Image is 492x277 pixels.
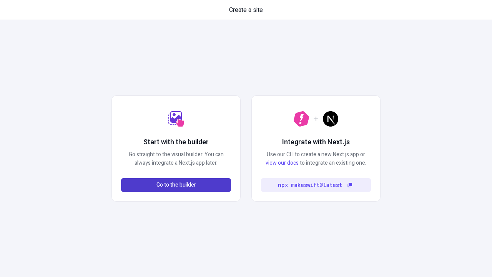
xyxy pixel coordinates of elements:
h2: Integrate with Next.js [282,137,350,147]
h2: Start with the builder [143,137,209,147]
code: npx makeswift@latest [278,181,342,189]
p: Use our CLI to create a new Next.js app or to integrate an existing one. [261,150,371,167]
a: view our docs [266,159,299,167]
button: Go to the builder [121,178,231,192]
p: Go straight to the visual builder. You can always integrate a Next.js app later. [121,150,231,167]
span: Go to the builder [156,181,196,189]
span: Create a site [229,5,263,15]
